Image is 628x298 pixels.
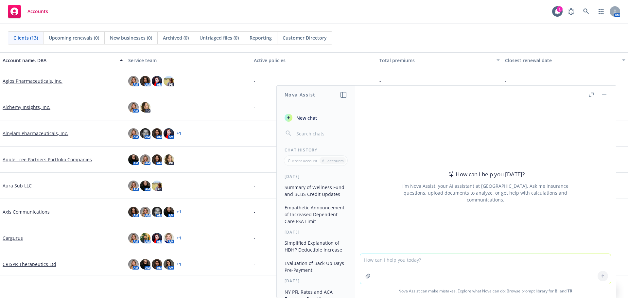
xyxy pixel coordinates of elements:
div: How can I help you [DATE]? [446,170,525,179]
span: Customer Directory [283,34,327,41]
span: - [505,78,507,84]
a: + 1 [177,262,181,266]
span: - [254,182,255,189]
img: photo [152,207,162,217]
span: - [254,104,255,111]
img: photo [164,259,174,270]
img: photo [152,128,162,139]
button: Closest renewal date [502,52,628,68]
button: Active policies [251,52,377,68]
span: - [254,130,255,137]
img: photo [164,207,174,217]
img: photo [152,76,162,86]
img: photo [164,128,174,139]
img: photo [128,181,139,191]
img: photo [164,76,174,86]
a: Agios Pharmaceuticals, Inc. [3,78,62,84]
a: + 1 [177,236,181,240]
a: TR [567,288,572,294]
a: Alchemy Insights, Inc. [3,104,50,111]
span: Reporting [250,34,272,41]
span: - [254,208,255,215]
img: photo [152,259,162,270]
div: Active policies [254,57,374,64]
img: photo [152,233,162,243]
span: Untriaged files (0) [200,34,239,41]
img: photo [128,259,139,270]
button: Total premiums [377,52,502,68]
img: photo [128,233,139,243]
a: Cargurus [3,235,23,241]
img: photo [128,102,139,113]
a: BI [555,288,559,294]
a: + 1 [177,131,181,135]
img: photo [164,154,174,165]
span: New chat [295,114,317,121]
img: photo [140,259,150,270]
img: photo [152,181,162,191]
span: New businesses (0) [110,34,152,41]
button: Empathetic Announcement of Increased Dependent Care FSA Limit [282,202,350,227]
img: photo [140,102,150,113]
span: - [379,78,381,84]
button: Simplified Explanation of HDHP Deductible Increase [282,237,350,255]
span: Clients (13) [13,34,38,41]
a: + 1 [177,210,181,214]
img: photo [140,128,150,139]
h1: Nova Assist [285,91,315,98]
a: CRISPR Therapeutics Ltd [3,261,56,268]
img: photo [128,76,139,86]
div: Total premiums [379,57,493,64]
div: [DATE] [277,229,355,235]
img: photo [128,154,139,165]
span: - [254,78,255,84]
p: Current account [288,158,317,164]
div: Account name, DBA [3,57,116,64]
img: photo [128,128,139,139]
button: New chat [282,112,350,124]
a: Search [580,5,593,18]
a: Apple Tree Partners Portfolio Companies [3,156,92,163]
button: Service team [126,52,251,68]
p: All accounts [322,158,344,164]
span: Nova Assist can make mistakes. Explore what Nova can do: Browse prompt library for and [358,284,613,298]
div: [DATE] [277,174,355,179]
img: photo [128,207,139,217]
div: I'm Nova Assist, your AI assistant at [GEOGRAPHIC_DATA]. Ask me insurance questions, upload docum... [393,183,577,203]
a: Switch app [595,5,608,18]
a: Report a Bug [565,5,578,18]
div: Closest renewal date [505,57,618,64]
img: photo [140,154,150,165]
div: Chat History [277,147,355,153]
div: [DATE] [277,278,355,284]
a: Accounts [5,2,51,21]
span: - [254,235,255,241]
img: photo [140,181,150,191]
button: Summary of Wellness Fund and BCBS Credit Updates [282,182,350,200]
span: - [254,261,255,268]
span: - [254,156,255,163]
img: photo [140,233,150,243]
a: Axis Communications [3,208,50,215]
img: photo [152,154,162,165]
div: 1 [557,6,563,12]
span: Archived (0) [163,34,189,41]
input: Search chats [295,129,347,138]
a: Alnylam Pharmaceuticals, Inc. [3,130,68,137]
div: Service team [128,57,249,64]
img: photo [140,76,150,86]
img: photo [140,207,150,217]
a: Aura Sub LLC [3,182,32,189]
span: Accounts [27,9,48,14]
span: Upcoming renewals (0) [49,34,99,41]
img: photo [164,233,174,243]
button: Evaluation of Back-Up Days Pre-Payment [282,258,350,275]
